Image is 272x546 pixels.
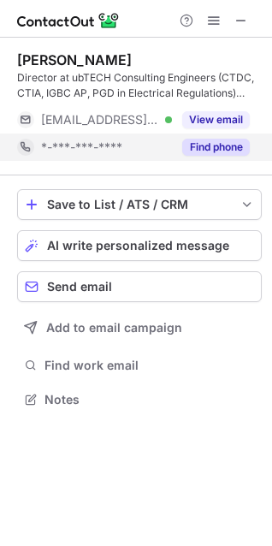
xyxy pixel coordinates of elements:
span: Send email [47,280,112,294]
span: Notes [44,392,255,407]
button: Reveal Button [182,111,250,128]
div: Save to List / ATS / CRM [47,198,232,211]
button: AI write personalized message [17,230,262,261]
button: save-profile-one-click [17,189,262,220]
span: Add to email campaign [46,321,182,335]
button: Reveal Button [182,139,250,156]
span: [EMAIL_ADDRESS][DOMAIN_NAME] [41,112,159,128]
div: Director at ubTECH Consulting Engineers (CTDC, CTIA, IGBC AP, PGD in Electrical Regulations) DATA... [17,70,262,101]
div: [PERSON_NAME] [17,51,132,68]
button: Send email [17,271,262,302]
span: Find work email [44,358,255,373]
button: Find work email [17,353,262,377]
button: Notes [17,388,262,412]
button: Add to email campaign [17,312,262,343]
img: ContactOut v5.3.10 [17,10,120,31]
span: AI write personalized message [47,239,229,252]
